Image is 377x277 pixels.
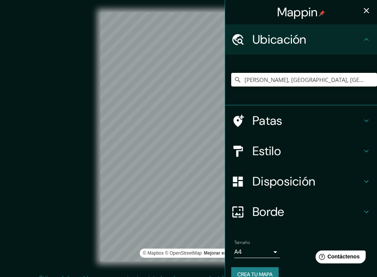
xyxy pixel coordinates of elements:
[234,246,280,258] div: A4
[234,239,250,246] font: Tamaño
[252,143,281,159] font: Estilo
[204,250,244,256] font: Mejorar este mapa
[225,136,377,166] div: Estilo
[204,250,244,256] a: Map feedback
[100,12,277,261] canvas: Mapa
[252,31,306,47] font: Ubicación
[165,250,202,256] a: Mapa de calles abierto
[309,247,369,269] iframe: Lanzador de widgets de ayuda
[165,250,202,256] font: © OpenStreetMap
[234,248,242,256] font: A4
[225,105,377,136] div: Patas
[277,4,318,20] font: Mappin
[143,250,164,256] font: © Mapbox
[225,24,377,55] div: Ubicación
[252,113,282,129] font: Patas
[252,204,284,220] font: Borde
[231,73,377,87] input: Elige tu ciudad o zona
[225,166,377,197] div: Disposición
[252,173,315,189] font: Disposición
[225,197,377,227] div: Borde
[319,10,325,16] img: pin-icon.png
[143,250,164,256] a: Mapbox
